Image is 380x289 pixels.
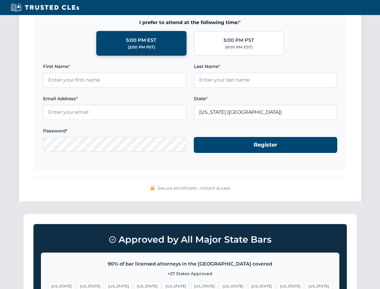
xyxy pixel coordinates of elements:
[48,260,332,268] p: 90% of bar licensed attorneys in the [GEOGRAPHIC_DATA] covered
[126,36,156,44] div: 5:00 PM EST
[128,44,155,50] div: (2:00 PM PST)
[43,19,337,26] span: I prefer to attend at the following time:
[43,73,187,88] input: Enter your first name
[194,137,337,153] button: Register
[194,63,337,70] label: Last Name
[150,185,155,190] img: 🔒
[43,127,187,135] label: Password
[9,3,81,12] img: Trusted CLEs
[41,232,339,248] h3: Approved by All Major State Bars
[194,105,337,120] input: Florida (FL)
[158,185,230,191] span: Secure enrollment • Instant access
[48,270,332,277] p: +27 States Approved
[224,36,254,44] div: 5:00 PM PST
[194,95,337,102] label: State
[43,63,187,70] label: First Name
[194,73,337,88] input: Enter your last name
[43,95,187,102] label: Email Address
[225,44,252,50] div: (8:00 PM EST)
[43,105,187,120] input: Enter your email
